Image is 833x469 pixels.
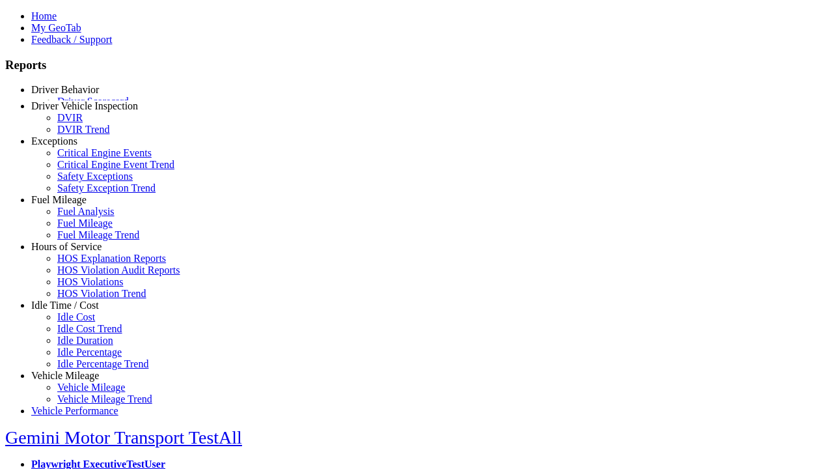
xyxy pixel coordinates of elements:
[57,335,113,346] a: Idle Duration
[31,22,81,33] a: My GeoTab
[57,323,122,334] a: Idle Cost Trend
[57,159,174,170] a: Critical Engine Event Trend
[31,34,112,45] a: Feedback / Support
[57,264,180,276] a: HOS Violation Audit Reports
[57,288,146,299] a: HOS Violation Trend
[31,194,87,205] a: Fuel Mileage
[57,112,83,123] a: DVIR
[31,100,138,111] a: Driver Vehicle Inspection
[57,218,113,229] a: Fuel Mileage
[57,124,109,135] a: DVIR Trend
[5,58,828,72] h3: Reports
[57,171,133,182] a: Safety Exceptions
[31,405,118,416] a: Vehicle Performance
[57,147,152,158] a: Critical Engine Events
[57,347,122,358] a: Idle Percentage
[31,135,77,147] a: Exceptions
[57,311,95,322] a: Idle Cost
[57,382,125,393] a: Vehicle Mileage
[31,10,57,21] a: Home
[57,182,156,193] a: Safety Exception Trend
[57,96,129,107] a: Driver Scorecard
[57,206,115,217] a: Fuel Analysis
[5,427,242,448] a: Gemini Motor Transport TestAll
[57,393,152,405] a: Vehicle Mileage Trend
[57,358,148,369] a: Idle Percentage Trend
[57,229,139,240] a: Fuel Mileage Trend
[31,370,99,381] a: Vehicle Mileage
[31,241,102,252] a: Hours of Service
[31,300,99,311] a: Idle Time / Cost
[57,276,123,287] a: HOS Violations
[57,253,166,264] a: HOS Explanation Reports
[31,84,99,95] a: Driver Behavior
